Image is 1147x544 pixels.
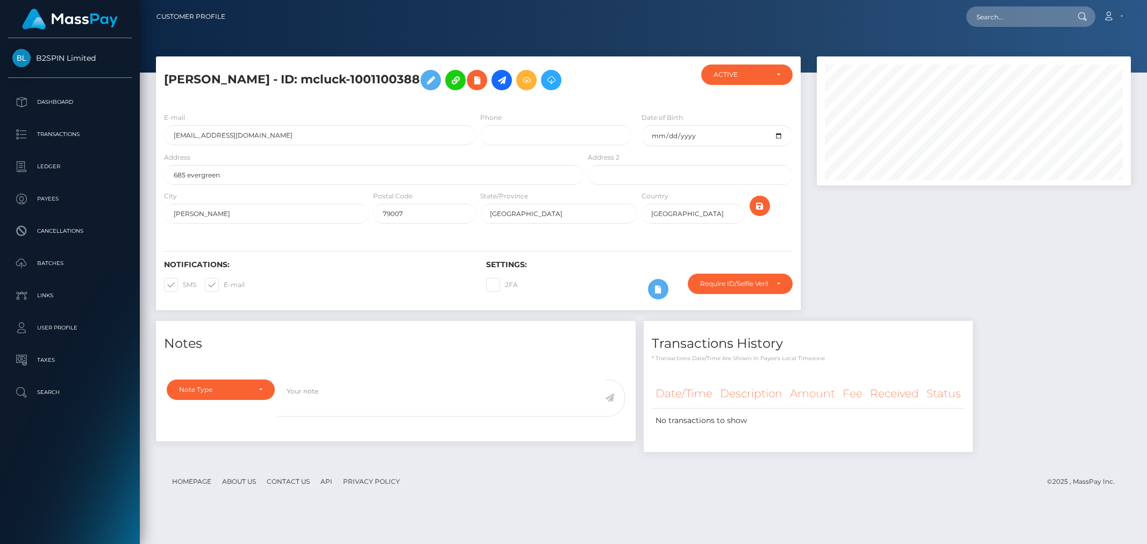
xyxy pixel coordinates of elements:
[12,320,127,336] p: User Profile
[168,473,216,490] a: Homepage
[12,384,127,400] p: Search
[164,334,628,353] h4: Notes
[12,223,127,239] p: Cancellations
[262,473,314,490] a: Contact Us
[339,473,404,490] a: Privacy Policy
[700,280,768,288] div: Require ID/Selfie Verification
[8,282,132,309] a: Links
[8,379,132,406] a: Search
[714,70,768,79] div: ACTIVE
[652,334,965,353] h4: Transactions History
[786,379,839,409] th: Amount
[12,126,127,142] p: Transactions
[164,278,196,292] label: SMS
[12,288,127,304] p: Links
[164,65,578,96] h5: [PERSON_NAME] - ID: mcluck-1001100388
[12,352,127,368] p: Taxes
[642,113,683,123] label: Date of Birth
[1047,476,1123,488] div: © 2025 , MassPay Inc.
[8,218,132,245] a: Cancellations
[22,9,118,30] img: MassPay Logo
[218,473,260,490] a: About Us
[12,191,127,207] p: Payees
[642,191,668,201] label: Country
[12,49,31,67] img: B2SPIN Limited
[8,121,132,148] a: Transactions
[486,260,792,269] h6: Settings:
[373,191,412,201] label: Postal Code
[480,191,528,201] label: State/Province
[588,153,619,162] label: Address 2
[12,159,127,175] p: Ledger
[491,70,512,90] a: Initiate Payout
[688,274,793,294] button: Require ID/Selfie Verification
[923,379,965,409] th: Status
[8,314,132,341] a: User Profile
[652,379,716,409] th: Date/Time
[480,113,502,123] label: Phone
[716,379,786,409] th: Description
[205,278,245,292] label: E-mail
[167,380,275,400] button: Note Type
[12,255,127,271] p: Batches
[164,113,185,123] label: E-mail
[839,379,866,409] th: Fee
[701,65,793,85] button: ACTIVE
[316,473,337,490] a: API
[164,191,177,201] label: City
[652,354,965,362] p: * Transactions date/time are shown in payee's local timezone
[8,89,132,116] a: Dashboard
[966,6,1067,27] input: Search...
[156,5,225,28] a: Customer Profile
[8,347,132,374] a: Taxes
[12,94,127,110] p: Dashboard
[866,379,923,409] th: Received
[8,250,132,277] a: Batches
[8,153,132,180] a: Ledger
[164,153,190,162] label: Address
[164,260,470,269] h6: Notifications:
[8,185,132,212] a: Payees
[8,53,132,63] span: B2SPIN Limited
[652,409,965,433] td: No transactions to show
[486,278,518,292] label: 2FA
[179,385,250,394] div: Note Type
